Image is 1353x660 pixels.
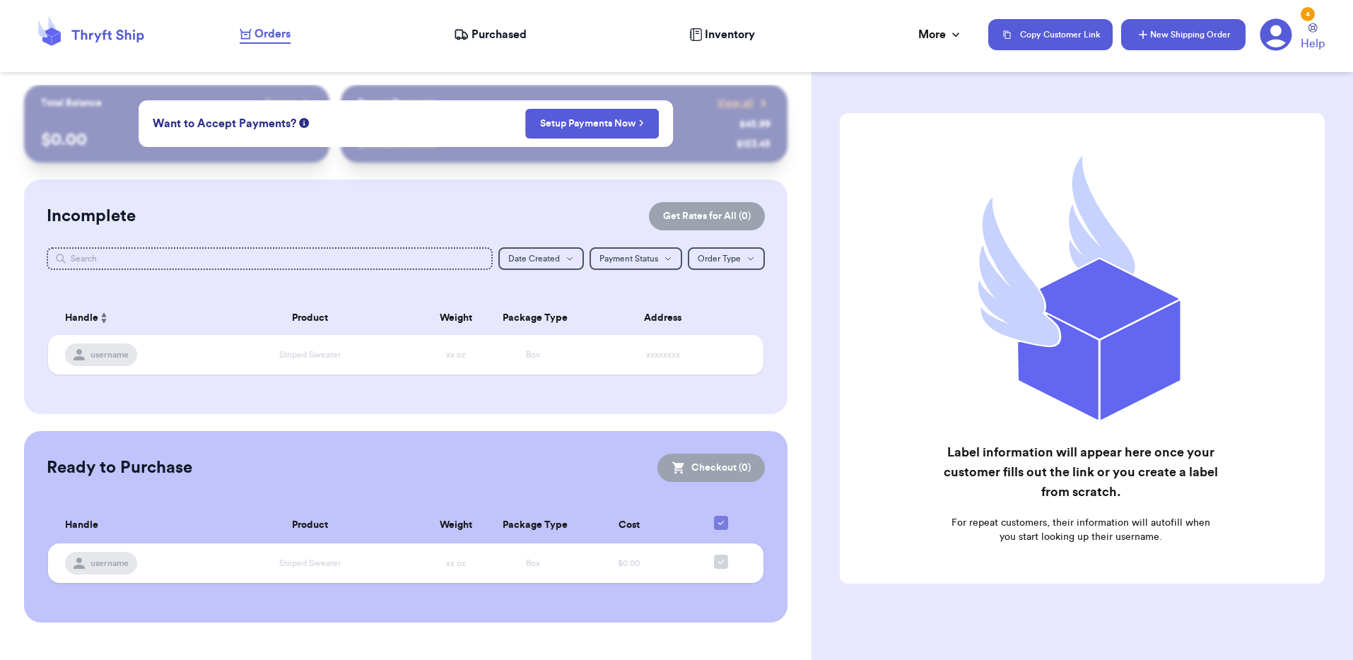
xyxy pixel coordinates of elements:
span: username [90,558,129,569]
h2: Ready to Purchase [47,456,192,479]
div: 4 [1301,7,1315,21]
span: Payout [265,96,295,110]
span: Striped Sweater [279,559,341,567]
th: Package Type [494,507,571,543]
div: $ 123.45 [737,137,771,151]
p: Total Balance [41,96,102,110]
span: xx oz [446,559,466,567]
input: Search [47,247,493,270]
a: View all [717,96,771,110]
h2: Label information will appear here once your customer fills out the link or you create a label fr... [943,442,1219,502]
span: Box [526,559,540,567]
p: Recent Payments [358,96,436,110]
button: Order Type [688,247,765,270]
th: Weight [418,301,495,335]
a: Orders [240,25,291,44]
th: Cost [571,507,686,543]
span: Striped Sweater [279,350,341,359]
span: Date Created [508,254,560,263]
a: Inventory [689,26,755,43]
button: Setup Payments Now [525,109,659,139]
span: Orders [254,25,291,42]
span: Want to Accept Payments? [153,115,296,132]
span: username [90,349,129,360]
span: Inventory [705,26,755,43]
a: Setup Payments Now [540,117,644,131]
a: 4 [1260,18,1292,51]
span: Handle [65,518,98,533]
span: xxxxxxxx [646,350,680,359]
th: Address [571,301,763,335]
button: Checkout (0) [657,454,765,482]
th: Product [202,507,418,543]
h2: Incomplete [47,205,136,228]
span: Payment Status [599,254,658,263]
a: Payout [265,96,312,110]
p: For repeat customers, their information will autofill when you start looking up their username. [943,516,1219,544]
span: Box [526,350,540,359]
th: Package Type [494,301,571,335]
button: Copy Customer Link [988,19,1113,50]
button: Get Rates for All (0) [649,202,765,230]
a: Help [1301,23,1325,52]
p: $ 0.00 [41,129,312,151]
th: Weight [418,507,495,543]
a: Purchased [454,26,527,43]
button: Sort ascending [98,310,110,326]
button: Date Created [498,247,584,270]
span: $0.00 [618,559,640,567]
span: Handle [65,311,98,326]
span: Order Type [698,254,741,263]
span: Purchased [471,26,527,43]
button: Payment Status [590,247,682,270]
span: Help [1301,35,1325,52]
div: $ 45.99 [739,117,771,131]
th: Product [202,301,418,335]
div: More [918,26,963,43]
button: New Shipping Order [1121,19,1246,50]
span: xx oz [446,350,466,359]
span: View all [717,96,754,110]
